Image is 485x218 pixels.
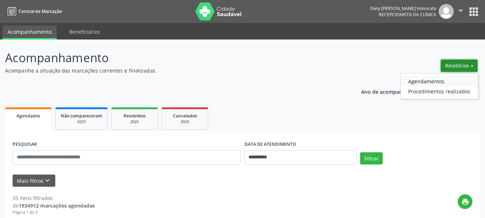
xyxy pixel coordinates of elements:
[17,113,40,119] span: Agendados
[379,11,436,18] span: Recepcionista da clínica
[3,25,57,40] a: Acompanhamento
[5,67,337,74] p: Acompanhe a situação das marcações correntes e finalizadas
[13,175,55,187] button: Mais filtroskeyboard_arrow_down
[5,49,337,67] p: Acompanhamento
[13,139,37,150] label: PESQUISAR
[19,202,95,209] strong: 1934912 marcações agendadas
[19,8,62,14] span: Central de Marcação
[13,202,95,209] div: de
[117,119,153,125] div: 2025
[457,6,465,14] i: 
[167,119,203,125] div: 2025
[13,209,95,215] div: Página 1 de 3
[173,113,197,119] span: Cancelados
[439,4,454,19] img: img
[61,119,102,125] div: 2025
[123,113,146,119] span: Resolvidos
[370,5,436,11] div: Diely [PERSON_NAME] Honorato
[401,86,478,96] a: Procedimentos realizados
[361,87,425,96] p: Ano de acompanhamento
[461,198,469,206] i: print
[441,60,477,72] button: Relatórios
[61,113,102,119] span: Não compareceram
[64,25,105,38] a: Beneficiários
[467,5,480,18] button: apps
[13,194,95,202] div: 35 itens filtrados
[360,152,383,164] button: Filtrar
[43,177,51,185] i: keyboard_arrow_down
[400,73,478,99] ul: Relatórios
[458,194,472,209] button: print
[244,139,296,150] label: DATA DE ATENDIMENTO
[454,4,467,19] button: 
[5,5,62,17] a: Central de Marcação
[401,76,478,86] a: Agendamentos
